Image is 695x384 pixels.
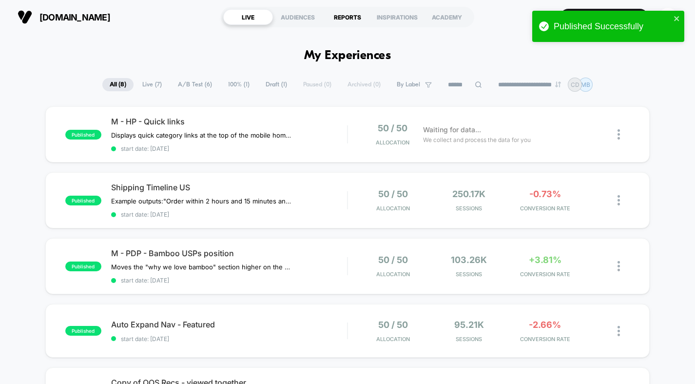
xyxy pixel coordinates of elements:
span: A/B Test ( 6 ) [171,78,219,91]
span: CONVERSION RATE [509,336,580,343]
button: close [674,15,680,24]
span: CONVERSION RATE [509,205,580,212]
span: 103.26k [451,255,487,265]
span: start date: [DATE] [111,335,347,343]
span: 250.17k [452,189,485,199]
p: CD [571,81,579,88]
img: close [618,195,620,205]
span: Auto Expand Nav - Featured [111,320,347,329]
img: Visually logo [18,10,32,24]
span: Allocation [376,336,410,343]
span: 100% ( 1 ) [221,78,257,91]
span: 50 / 50 [378,320,408,330]
span: start date: [DATE] [111,211,347,218]
img: close [618,326,620,336]
div: ACADEMY [422,9,472,25]
span: Sessions [434,271,505,278]
span: published [65,262,101,271]
span: We collect and process the data for you [423,135,531,144]
span: start date: [DATE] [111,277,347,284]
div: Published Successfully [554,21,671,32]
span: Allocation [376,271,410,278]
span: start date: [DATE] [111,145,347,152]
span: Example outputs:"Order within 2 hours and 15 minutes and expect to get it by [DATE] with standard... [111,197,292,205]
span: -0.73% [529,189,561,199]
span: All ( 8 ) [102,78,134,91]
span: 50 / 50 [378,255,408,265]
img: close [618,129,620,140]
span: Waiting for data... [423,124,481,135]
span: published [65,196,101,205]
h1: My Experiences [304,49,391,63]
button: MB [656,7,680,27]
span: M - PDP - Bamboo USPs position [111,248,347,258]
div: REPORTS [323,9,372,25]
span: Draft ( 1 ) [258,78,294,91]
span: 50 / 50 [378,189,408,199]
img: close [618,261,620,271]
img: end [555,81,561,87]
span: +3.81% [529,255,561,265]
span: Allocation [376,139,409,146]
span: published [65,326,101,336]
span: 95.21k [454,320,484,330]
span: Shipping Timeline US [111,182,347,192]
span: Sessions [434,336,505,343]
span: 50 / 50 [378,123,407,133]
div: LIVE [223,9,273,25]
span: By Label [397,81,420,88]
div: MB [658,8,677,27]
span: M - HP - Quick links [111,117,347,126]
span: -2.66% [529,320,561,330]
span: Allocation [376,205,410,212]
div: INSPIRATIONS [372,9,422,25]
span: Live ( 7 ) [135,78,169,91]
span: Moves the "why we love bamboo" section higher on the PDP, closer to the CTA. [111,263,292,271]
p: MB [581,81,590,88]
span: Displays quick category links at the top of the mobile homepage [111,131,292,139]
span: CONVERSION RATE [509,271,580,278]
span: Sessions [434,205,505,212]
button: [DOMAIN_NAME] [15,9,113,25]
span: published [65,130,101,140]
span: [DOMAIN_NAME] [39,12,110,22]
div: AUDIENCES [273,9,323,25]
